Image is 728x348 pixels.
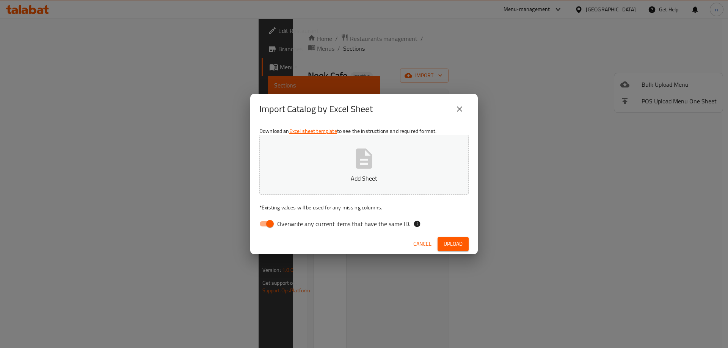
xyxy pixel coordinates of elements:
button: Cancel [410,237,435,251]
span: Upload [444,239,463,249]
a: Excel sheet template [289,126,337,136]
div: Download an to see the instructions and required format. [250,124,478,234]
span: Overwrite any current items that have the same ID. [277,219,410,228]
p: Add Sheet [271,174,457,183]
span: Cancel [413,239,431,249]
p: Existing values will be used for any missing columns. [259,204,469,211]
button: Add Sheet [259,135,469,195]
button: Upload [438,237,469,251]
svg: If the overwrite option isn't selected, then the items that match an existing ID will be ignored ... [413,220,421,228]
h2: Import Catalog by Excel Sheet [259,103,373,115]
button: close [450,100,469,118]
